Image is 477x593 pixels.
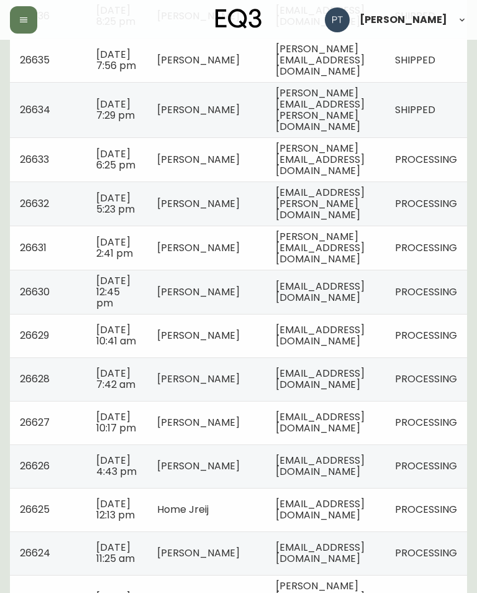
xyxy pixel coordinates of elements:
span: [PERSON_NAME][EMAIL_ADDRESS][DOMAIN_NAME] [276,141,365,178]
span: [EMAIL_ADDRESS][DOMAIN_NAME] [276,410,365,435]
span: [PERSON_NAME][EMAIL_ADDRESS][DOMAIN_NAME] [276,42,365,78]
span: [DATE] 10:41 am [96,323,136,348]
span: [PERSON_NAME] [157,285,240,299]
span: [EMAIL_ADDRESS][DOMAIN_NAME] [276,279,365,305]
span: 26633 [20,152,49,167]
span: [PERSON_NAME] [157,152,240,167]
span: [PERSON_NAME] [157,372,240,386]
span: [PERSON_NAME] [157,459,240,473]
span: [PERSON_NAME] [157,328,240,342]
span: SHIPPED [395,53,435,67]
span: [DATE] 6:25 pm [96,147,135,172]
span: PROCESSING [395,196,457,211]
span: [PERSON_NAME][EMAIL_ADDRESS][DOMAIN_NAME] [276,229,365,266]
span: PROCESSING [395,328,457,342]
span: 26625 [20,502,50,517]
span: 26627 [20,415,50,430]
span: [EMAIL_ADDRESS][DOMAIN_NAME] [276,540,365,566]
span: PROCESSING [395,241,457,255]
span: 26626 [20,459,50,473]
span: [EMAIL_ADDRESS][PERSON_NAME][DOMAIN_NAME] [276,185,365,222]
span: [DATE] 7:56 pm [96,47,136,73]
span: 26624 [20,546,50,560]
span: [DATE] 2:41 pm [96,235,133,260]
span: 26635 [20,53,50,67]
span: PROCESSING [395,372,457,386]
span: PROCESSING [395,546,457,560]
span: [PERSON_NAME] [157,103,240,117]
img: 986dcd8e1aab7847125929f325458823 [325,7,350,32]
span: [DATE] 10:17 pm [96,410,136,435]
span: 26631 [20,241,47,255]
span: 26634 [20,103,50,117]
span: [EMAIL_ADDRESS][DOMAIN_NAME] [276,366,365,392]
span: PROCESSING [395,459,457,473]
span: [PERSON_NAME] [157,241,240,255]
img: logo [216,9,261,29]
span: [EMAIL_ADDRESS][DOMAIN_NAME] [276,453,365,479]
span: PROCESSING [395,415,457,430]
span: [PERSON_NAME][EMAIL_ADDRESS][PERSON_NAME][DOMAIN_NAME] [276,86,365,134]
span: [DATE] 12:13 pm [96,497,135,522]
span: SHIPPED [395,103,435,117]
span: [DATE] 7:42 am [96,366,135,392]
span: [DATE] 11:25 am [96,540,135,566]
span: PROCESSING [395,152,457,167]
span: 26632 [20,196,49,211]
span: [DATE] 4:43 pm [96,453,137,479]
span: [DATE] 7:29 pm [96,97,135,122]
span: PROCESSING [395,502,457,517]
span: [DATE] 12:45 pm [96,274,130,310]
span: [EMAIL_ADDRESS][DOMAIN_NAME] [276,497,365,522]
span: [PERSON_NAME] [157,546,240,560]
span: Home Jreij [157,502,209,517]
span: 26629 [20,328,49,342]
span: 26628 [20,372,50,386]
span: 26630 [20,285,50,299]
span: [PERSON_NAME] [360,15,447,25]
span: [PERSON_NAME] [157,196,240,211]
span: [DATE] 5:23 pm [96,191,135,216]
span: [PERSON_NAME] [157,415,240,430]
span: PROCESSING [395,285,457,299]
span: [PERSON_NAME] [157,53,240,67]
span: [EMAIL_ADDRESS][DOMAIN_NAME] [276,323,365,348]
